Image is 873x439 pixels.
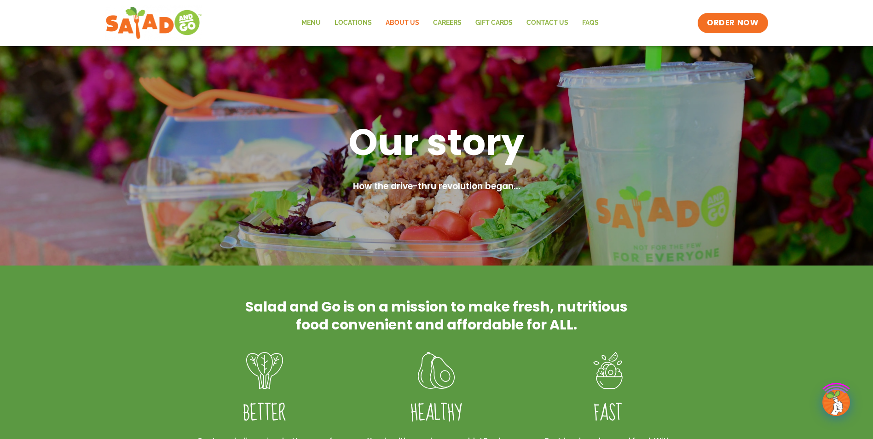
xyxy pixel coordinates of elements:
h2: Salad and Go is on a mission to make fresh, nutritious food convenient and affordable for ALL. [243,298,630,334]
a: GIFT CARDS [468,12,520,34]
h4: Healthy [364,401,508,427]
a: Locations [328,12,379,34]
nav: Menu [295,12,606,34]
h1: Our story [197,118,676,166]
a: About Us [379,12,426,34]
a: Careers [426,12,468,34]
a: Menu [295,12,328,34]
img: new-SAG-logo-768×292 [105,5,202,41]
h4: FAST [536,401,680,427]
h2: How the drive-thru revolution began... [197,180,676,193]
a: ORDER NOW [698,13,768,33]
a: Contact Us [520,12,575,34]
a: FAQs [575,12,606,34]
h4: Better [193,401,337,427]
span: ORDER NOW [707,17,758,29]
